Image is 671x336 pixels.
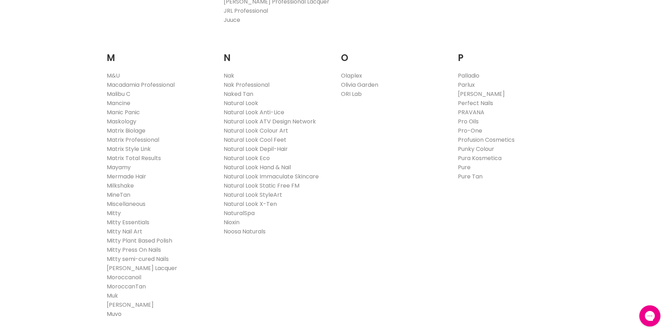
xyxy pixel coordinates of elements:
[107,292,118,300] a: Muk
[224,42,330,65] h2: N
[107,246,161,254] a: Mitty Press On Nails
[107,310,122,318] a: Muvo
[224,136,286,144] a: Natural Look Cool Feet
[224,200,277,208] a: Natural Look X-Ten
[224,81,269,89] a: Nak Professional
[107,127,145,135] a: Matrix Biolage
[107,72,120,80] a: M&U
[458,154,502,162] a: Pura Kosmetica
[458,99,493,107] a: Perfect Nails
[636,303,664,329] iframe: Gorgias live chat messenger
[341,42,448,65] h2: O
[107,145,151,153] a: Matrix Style Link
[458,127,482,135] a: Pro-One
[107,163,131,171] a: Mayamy
[107,237,172,245] a: Mitty Plant Based Polish
[224,72,234,80] a: Nak
[107,99,130,107] a: Mancine
[341,90,362,98] a: ORI Lab
[458,90,505,98] a: [PERSON_NAME]
[224,108,284,116] a: Natural Look Anti-Lice
[224,117,316,126] a: Natural Look ATV Design Network
[458,108,484,116] a: PRAVANA
[341,72,362,80] a: Olaplex
[107,227,142,236] a: Mitty Nail Art
[458,42,565,65] h2: P
[458,117,479,126] a: Pro Oils
[107,282,146,291] a: MoroccanTan
[224,191,282,199] a: Natural Look StyleArt
[107,136,159,144] a: Matrix Professional
[458,145,494,153] a: Punky Colour
[107,273,141,281] a: Moroccanoil
[107,200,145,208] a: Miscellaneous
[224,172,319,181] a: Natural Look Immaculate Skincare
[107,218,149,226] a: Mitty Essentials
[224,209,255,217] a: NaturalSpa
[224,218,240,226] a: Nioxin
[107,42,213,65] h2: M
[224,154,270,162] a: Natural Look Eco
[224,163,291,171] a: Natural Look Hand & Nail
[107,301,154,309] a: [PERSON_NAME]
[224,99,258,107] a: Natural Look
[107,172,146,181] a: Mermade Hair
[458,72,479,80] a: Palladio
[107,255,169,263] a: Mitty semi-cured Nails
[458,81,475,89] a: Parlux
[458,136,515,144] a: Profusion Cosmetics
[107,209,121,217] a: Mitty
[224,90,253,98] a: Naked Tan
[224,182,299,190] a: Natural Look Static Free FM
[107,154,161,162] a: Matrix Total Results
[107,81,175,89] a: Macadamia Professional
[107,264,177,272] a: [PERSON_NAME] Lacquer
[224,227,266,236] a: Noosa Naturals
[107,182,134,190] a: Milkshake
[458,172,483,181] a: Pure Tan
[107,117,136,126] a: Maskology
[224,127,288,135] a: Natural Look Colour Art
[224,16,240,24] a: Juuce
[107,108,140,116] a: Manic Panic
[107,90,130,98] a: Malibu C
[341,81,378,89] a: Olivia Garden
[458,163,471,171] a: Pure
[224,7,268,15] a: JRL Professional
[107,191,130,199] a: MineTan
[224,145,288,153] a: Natural Look Depil-Hair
